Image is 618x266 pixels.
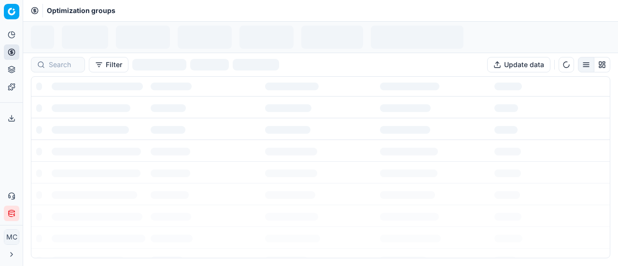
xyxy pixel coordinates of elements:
[487,57,550,72] button: Update data
[47,6,115,15] span: Optimization groups
[4,229,19,245] button: MC
[47,6,115,15] nav: breadcrumb
[4,230,19,244] span: MC
[49,60,79,70] input: Search
[89,57,128,72] button: Filter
